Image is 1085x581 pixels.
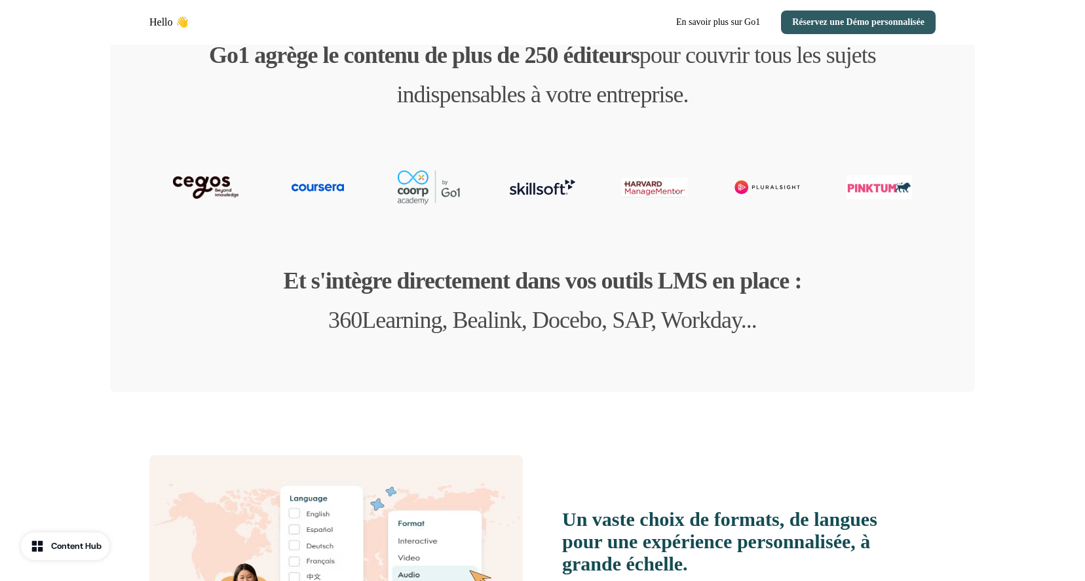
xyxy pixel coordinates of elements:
[21,532,109,560] button: Content Hub
[51,540,102,553] div: Content Hub
[562,508,877,574] strong: Un vaste choix de formats, de langues pour une expérience personnalisée, à grande échelle.
[162,35,923,114] p: pour couvrir tous les sujets indispensables à votre entreprise.
[666,10,771,34] button: En savoir plus sur Go1
[284,261,802,340] p: 360Learning, Bealink, Docebo, SAP, Workday...
[149,14,189,30] p: Hello 👋
[284,268,802,294] strong: Et s'intègre directement dans vos outils LMS en place :
[781,10,936,34] button: Réservez une Démo personnalisée
[209,42,639,68] strong: Go1 agrège le contenu de plus de 250 éditeurs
